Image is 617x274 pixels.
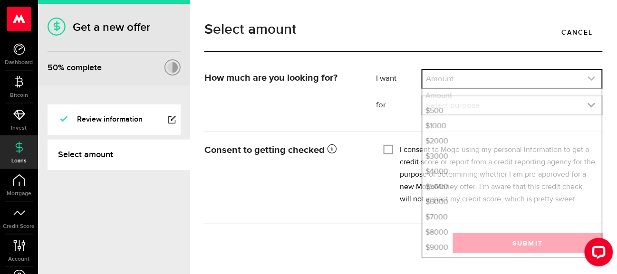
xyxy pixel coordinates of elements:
[423,195,602,210] li: $6000
[204,145,337,155] strong: Consent to getting checked
[376,73,422,85] label: I want
[423,134,602,149] li: $2000
[400,144,596,206] label: I consent to Mogo using my personal information to get a credit score or report from a credit rep...
[48,140,190,170] a: Select amount
[204,22,603,37] h1: Select amount
[423,88,602,104] li: Amount
[423,210,602,225] li: $7000
[423,225,602,240] li: $8000
[48,20,181,34] h1: Get a new offer
[423,149,602,164] li: $3000
[423,255,602,271] li: $10000
[423,240,602,255] li: $9000
[48,59,102,76] div: % complete
[577,234,617,274] iframe: LiveChat chat widget
[423,119,602,134] li: $1000
[376,100,422,111] label: for
[423,70,602,88] a: expand select
[204,73,337,83] strong: How much are you looking for?
[48,104,181,135] a: Review information
[384,144,393,153] input: I consent to Mogo using my personal information to get a credit score or report from a credit rep...
[552,22,603,42] a: Cancel
[423,104,602,119] li: $500
[48,63,58,73] span: 50
[423,180,602,195] li: $5000
[423,164,602,180] li: $4000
